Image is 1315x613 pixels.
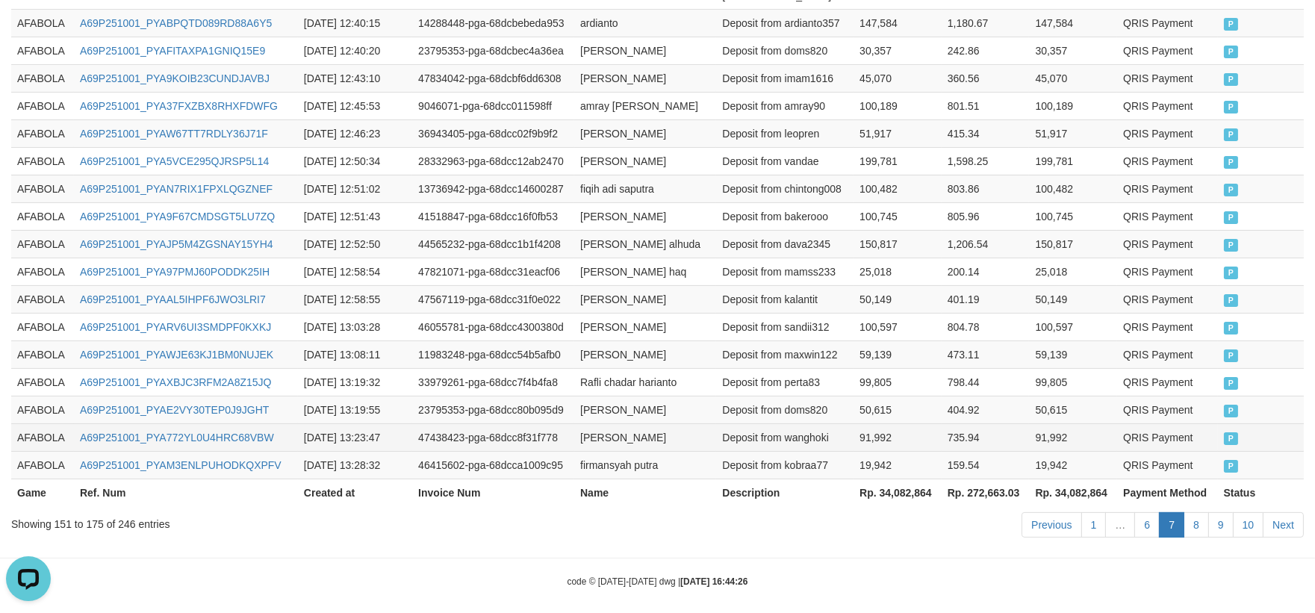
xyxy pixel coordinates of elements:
td: 415.34 [942,119,1030,147]
th: Ref. Num [74,479,298,506]
a: … [1105,512,1135,538]
a: Previous [1022,512,1081,538]
td: 33979261-pga-68dcc7f4b4fa8 [412,368,574,396]
td: 28332963-pga-68dcc12ab2470 [412,147,574,175]
span: PAID [1224,294,1239,307]
td: QRIS Payment [1117,230,1217,258]
span: PAID [1224,405,1239,417]
th: Game [11,479,74,506]
td: 59,139 [1029,340,1117,368]
td: [DATE] 13:08:11 [298,340,412,368]
td: [DATE] 12:58:55 [298,285,412,313]
td: AFABOLA [11,396,74,423]
td: [DATE] 12:46:23 [298,119,412,147]
th: Payment Method [1117,479,1217,506]
td: Deposit from imam1616 [716,64,854,92]
td: 50,149 [1029,285,1117,313]
td: 150,817 [1029,230,1117,258]
td: QRIS Payment [1117,202,1217,230]
td: Deposit from leopren [716,119,854,147]
td: [DATE] 12:40:20 [298,37,412,64]
a: A69P251001_PYAN7RIX1FPXLQGZNEF [80,183,273,195]
td: 51,917 [1029,119,1117,147]
th: Invoice Num [412,479,574,506]
a: A69P251001_PYAM3ENLPUHODKQXPFV [80,459,282,471]
td: QRIS Payment [1117,175,1217,202]
td: 200.14 [942,258,1030,285]
td: Deposit from doms820 [716,37,854,64]
span: PAID [1224,460,1239,473]
td: [PERSON_NAME] [574,202,716,230]
span: PAID [1224,239,1239,252]
a: A69P251001_PYA37FXZBX8RHXFDWFG [80,100,278,112]
td: AFABOLA [11,147,74,175]
span: PAID [1224,267,1239,279]
td: 199,781 [1029,147,1117,175]
td: AFABOLA [11,202,74,230]
td: QRIS Payment [1117,92,1217,119]
th: Rp. 34,082,864 [1029,479,1117,506]
td: Deposit from dava2345 [716,230,854,258]
td: 801.51 [942,92,1030,119]
td: [PERSON_NAME] haq [574,258,716,285]
td: ardianto [574,9,716,37]
td: 47834042-pga-68dcbf6dd6308 [412,64,574,92]
td: [DATE] 13:28:32 [298,451,412,479]
td: [PERSON_NAME] [574,313,716,340]
span: PAID [1224,322,1239,334]
td: 100,745 [854,202,942,230]
small: code © [DATE]-[DATE] dwg | [568,576,748,587]
td: Deposit from doms820 [716,396,854,423]
td: [PERSON_NAME] [574,119,716,147]
td: 735.94 [942,423,1030,451]
td: [PERSON_NAME] [574,285,716,313]
td: AFABOLA [11,285,74,313]
td: AFABOLA [11,451,74,479]
a: A69P251001_PYAWJE63KJ1BM0NUJEK [80,349,273,361]
td: 45,070 [854,64,942,92]
td: AFABOLA [11,368,74,396]
td: 47821071-pga-68dcc31eacf06 [412,258,574,285]
td: Deposit from chintong008 [716,175,854,202]
td: Deposit from bakerooo [716,202,854,230]
td: [PERSON_NAME] [574,37,716,64]
td: [PERSON_NAME] [574,423,716,451]
td: 30,357 [1029,37,1117,64]
td: 242.86 [942,37,1030,64]
td: AFABOLA [11,92,74,119]
td: QRIS Payment [1117,119,1217,147]
td: 100,482 [854,175,942,202]
a: Next [1263,512,1304,538]
a: A69P251001_PYABPQTD089RD88A6Y5 [80,17,272,29]
a: A69P251001_PYAFITAXPA1GNIQ15E9 [80,45,265,57]
button: Open LiveChat chat widget [6,6,51,51]
td: 100,745 [1029,202,1117,230]
td: 25,018 [854,258,942,285]
td: Deposit from kalantit [716,285,854,313]
td: 100,189 [1029,92,1117,119]
td: 23795353-pga-68dcbec4a36ea [412,37,574,64]
span: PAID [1224,128,1239,141]
td: QRIS Payment [1117,64,1217,92]
td: fiqih adi saputra [574,175,716,202]
a: A69P251001_PYAAL5IHPF6JWO3LRI7 [80,293,266,305]
a: 9 [1208,512,1234,538]
span: PAID [1224,432,1239,445]
td: 99,805 [1029,368,1117,396]
td: 50,149 [854,285,942,313]
td: [DATE] 13:19:32 [298,368,412,396]
td: [DATE] 12:43:10 [298,64,412,92]
td: QRIS Payment [1117,423,1217,451]
td: 147,584 [854,9,942,37]
td: 19,942 [854,451,942,479]
td: Deposit from sandii312 [716,313,854,340]
td: 798.44 [942,368,1030,396]
td: [DATE] 12:52:50 [298,230,412,258]
td: AFABOLA [11,340,74,368]
td: AFABOLA [11,37,74,64]
td: 404.92 [942,396,1030,423]
td: 41518847-pga-68dcc16f0fb53 [412,202,574,230]
td: QRIS Payment [1117,313,1217,340]
td: Deposit from kobraa77 [716,451,854,479]
td: [DATE] 13:19:55 [298,396,412,423]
